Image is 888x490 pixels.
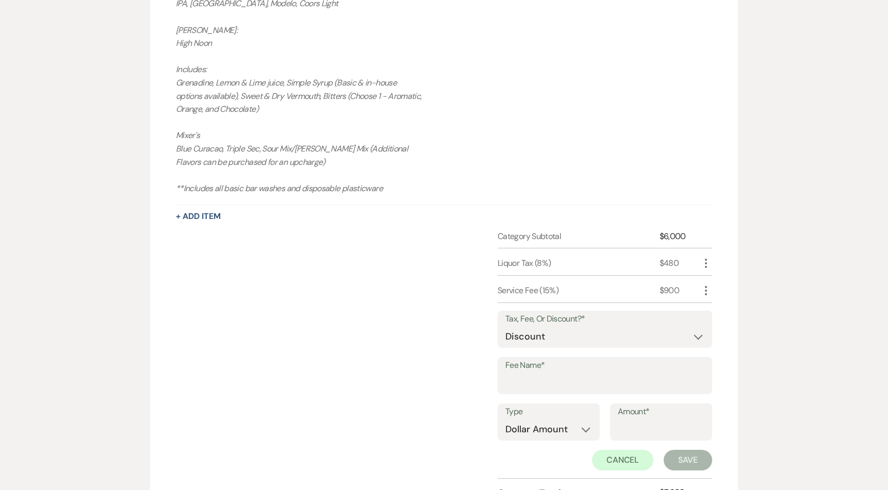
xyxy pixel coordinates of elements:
div: $480 [660,257,700,269]
div: $900 [660,284,700,297]
label: Amount* [618,404,704,419]
div: Liquor Tax (8%) [498,257,660,269]
label: Type [505,404,592,419]
label: Tax, Fee, Or Discount?* [505,312,704,327]
label: Fee Name* [505,358,704,373]
button: Save [664,450,712,470]
div: $6,000 [660,230,700,243]
div: Category Subtotal [498,230,660,243]
div: Service Fee (15%) [498,284,660,297]
button: + Add Item [176,212,221,221]
button: Cancel [592,450,654,470]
